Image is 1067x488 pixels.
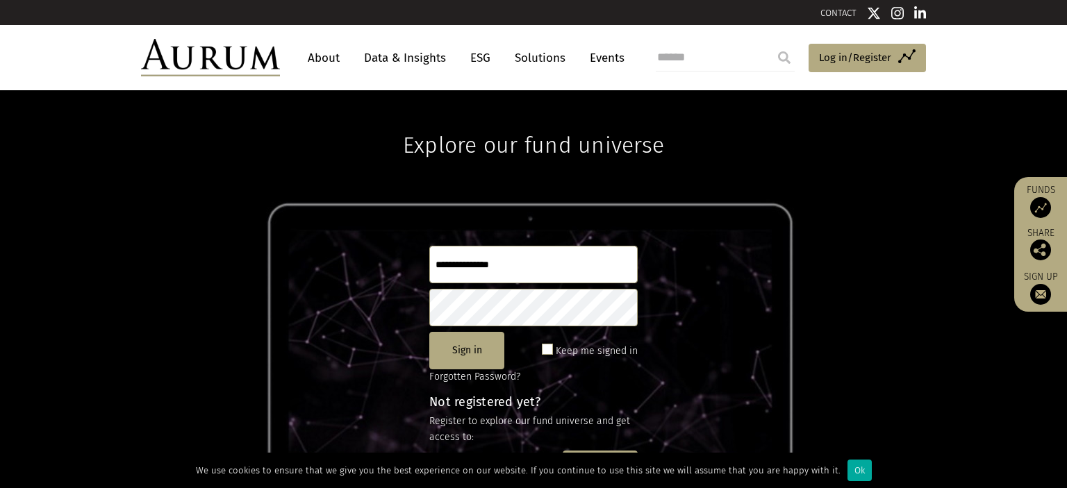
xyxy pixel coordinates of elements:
[508,45,572,71] a: Solutions
[819,49,891,66] span: Log in/Register
[1021,228,1060,260] div: Share
[141,39,280,76] img: Aurum
[403,90,664,158] h1: Explore our fund universe
[429,332,504,369] button: Sign in
[891,6,904,20] img: Instagram icon
[867,6,881,20] img: Twitter icon
[429,414,638,445] p: Register to explore our fund universe and get access to:
[357,45,453,71] a: Data & Insights
[914,6,927,20] img: Linkedin icon
[1030,239,1051,260] img: Share this post
[556,343,638,360] label: Keep me signed in
[429,396,638,408] h4: Not registered yet?
[463,45,497,71] a: ESG
[770,44,798,71] input: Submit
[563,451,638,488] button: Register
[1030,284,1051,305] img: Sign up to our newsletter
[847,460,872,481] div: Ok
[429,371,520,382] a: Forgotten Password?
[820,8,857,18] a: CONTACT
[809,44,926,73] a: Log in/Register
[1021,184,1060,218] a: Funds
[1021,271,1060,305] a: Sign up
[301,45,347,71] a: About
[583,45,625,71] a: Events
[1030,197,1051,218] img: Access Funds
